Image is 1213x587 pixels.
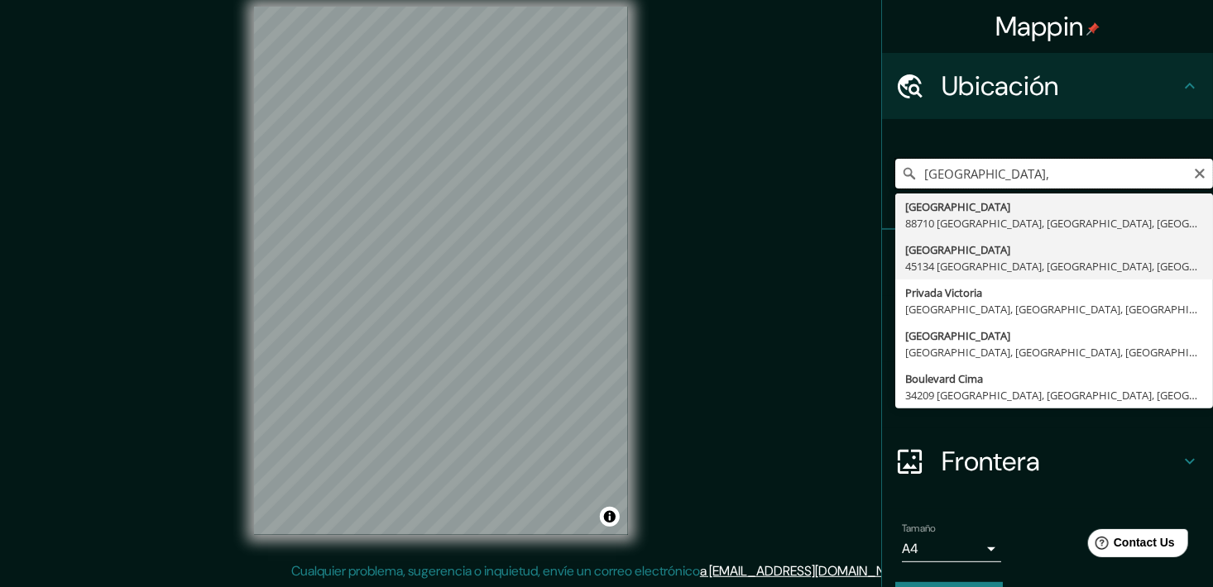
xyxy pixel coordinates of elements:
[895,159,1213,189] input: Elige tu ciudad o área
[905,258,1203,274] div: 45134 [GEOGRAPHIC_DATA], [GEOGRAPHIC_DATA], [GEOGRAPHIC_DATA]
[1086,22,1100,36] img: pin-icon.png
[882,428,1213,494] div: Frontera
[905,198,1203,215] div: [GEOGRAPHIC_DATA]
[902,522,936,536] label: Tamaño
[942,445,1180,478] h4: Frontera
[882,296,1213,362] div: Estilo
[882,53,1213,119] div: Ubicación
[905,301,1203,317] div: [GEOGRAPHIC_DATA], [GEOGRAPHIC_DATA], [GEOGRAPHIC_DATA]
[905,387,1203,403] div: 34209 [GEOGRAPHIC_DATA], [GEOGRAPHIC_DATA], [GEOGRAPHIC_DATA]
[995,9,1084,44] font: Mappin
[700,562,913,580] a: a [EMAIL_ADDRESS][DOMAIN_NAME]
[882,362,1213,428] div: Diseño
[600,507,620,527] button: Alternar atribución
[942,69,1180,103] h4: Ubicación
[902,536,1001,562] div: A4
[905,344,1203,360] div: [GEOGRAPHIC_DATA], [GEOGRAPHIC_DATA], [GEOGRAPHIC_DATA]
[905,370,1203,387] div: Boulevard Cima
[905,284,1203,301] div: Privada Victoria
[254,7,628,535] canvas: Mapa
[905,215,1203,231] div: 88710 [GEOGRAPHIC_DATA], [GEOGRAPHIC_DATA], [GEOGRAPHIC_DATA]
[882,230,1213,296] div: Pines
[1193,165,1206,180] button: Claro
[905,241,1203,258] div: [GEOGRAPHIC_DATA]
[905,327,1203,344] div: [GEOGRAPHIC_DATA]
[942,379,1180,412] h4: Diseño
[1066,523,1195,569] iframe: Help widget launcher
[291,561,916,581] p: Cualquier problema, sugerencia o inquietud, envíe un correo electrónico .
